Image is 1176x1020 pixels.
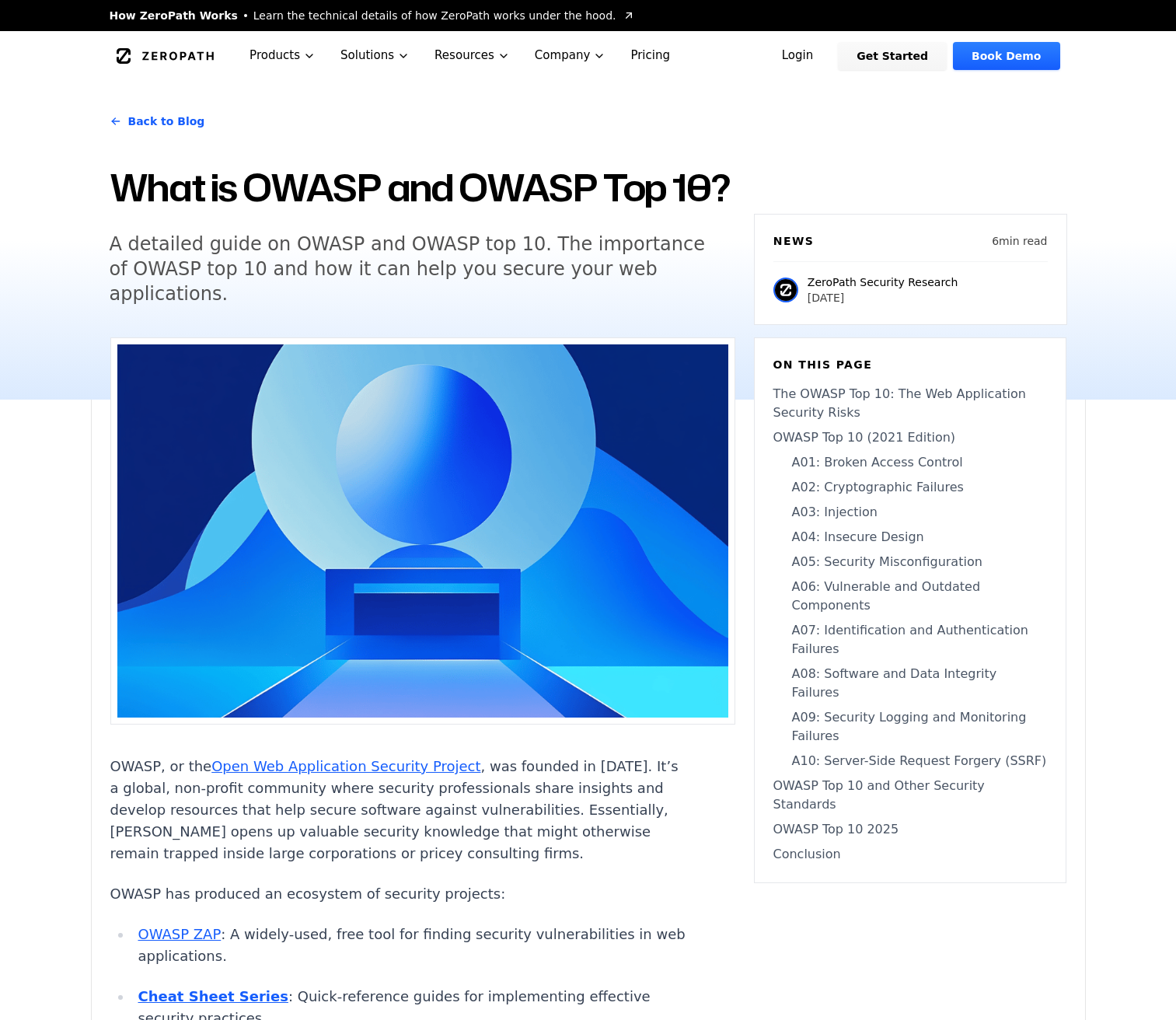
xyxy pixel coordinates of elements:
[773,478,1047,497] a: A02: Cryptographic Failures
[138,924,688,967] p: : A widely-used, free tool for finding security vulnerabilities in web applications.
[808,290,958,306] p: [DATE]
[773,578,1047,615] a: A06: Vulnerable and Outdated Components
[808,274,958,290] p: ZeroPath Security Research
[422,31,522,80] button: Resources
[773,845,1047,864] a: Conclusion
[110,8,238,23] span: How ZeroPath Works
[838,42,947,70] a: Get Started
[773,665,1047,702] a: A08: Software and Data Integrity Failures
[773,708,1047,746] a: A09: Security Logging and Monitoring Failures
[773,528,1047,547] a: A04: Insecure Design
[328,31,422,80] button: Solutions
[138,988,288,1004] a: Cheat Sheet Series
[773,428,1047,447] a: OWASP Top 10 (2021 Edition)
[773,233,814,249] h6: News
[773,820,1047,839] a: OWASP Top 10 2025
[110,756,689,865] p: OWASP, or the , was founded in [DATE]. It’s a global, non-profit community where security profess...
[992,233,1047,249] p: 6 min read
[773,503,1047,522] a: A03: Injection
[522,31,619,80] button: Company
[763,42,832,70] a: Login
[773,385,1047,422] a: The OWASP Top 10: The Web Application Security Risks
[138,926,221,942] a: OWASP ZAP
[110,232,707,306] h5: A detailed guide on OWASP and OWASP top 10. The importance of OWASP top 10 and how it can help yo...
[237,31,328,80] button: Products
[618,31,682,80] a: Pricing
[773,453,1047,472] a: A01: Broken Access Control
[773,752,1047,770] a: A10: Server-Side Request Forgery (SSRF)
[110,162,735,213] h1: What is OWASP and OWASP Top 10?
[953,42,1059,70] a: Book Demo
[211,758,480,774] a: Open Web Application Security Project
[110,100,205,143] a: Back to Blog
[773,621,1047,658] a: A07: Identification and Authentication Failures
[773,777,1047,814] a: OWASP Top 10 and Other Security Standards
[110,8,635,23] a: How ZeroPath WorksLearn the technical details of how ZeroPath works under the hood.
[773,357,1047,372] h6: On this page
[773,553,1047,571] a: A05: Security Misconfiguration
[110,883,689,905] p: OWASP has produced an ecosystem of security projects:
[91,31,1086,80] nav: Global
[773,278,798,302] img: ZeroPath Security Research
[253,8,616,23] span: Learn the technical details of how ZeroPath works under the hood.
[117,344,728,718] img: What is OWASP and OWASP Top 10?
